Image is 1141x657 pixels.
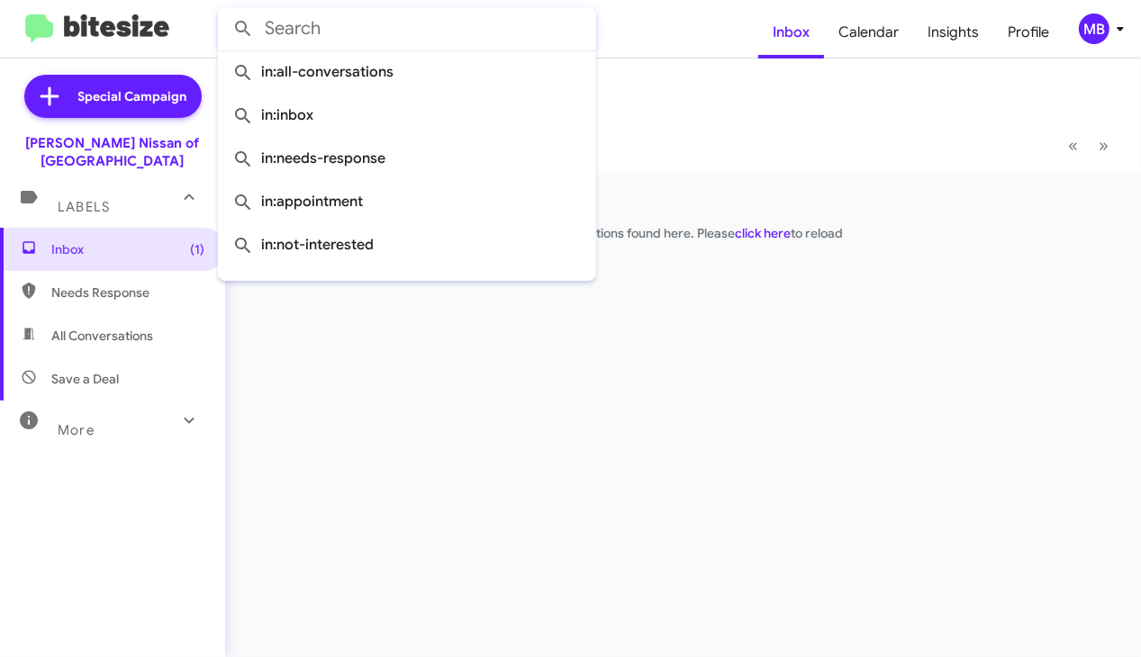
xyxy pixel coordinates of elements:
a: Calendar [824,6,913,58]
span: Special Campaign [78,87,187,105]
a: click here [736,225,792,241]
span: Labels [58,199,110,215]
span: in:needs-response [232,137,582,180]
button: MB [1064,13,1121,44]
a: Insights [913,6,993,58]
button: Next [1088,127,1119,164]
span: Needs Response [51,283,204,301]
span: Save a Deal [51,370,119,388]
span: All Conversations [51,327,153,345]
nav: Page navigation example [1058,127,1119,164]
span: » [1099,134,1109,157]
div: MB [1079,13,1109,44]
input: Search [218,7,596,50]
span: in:sold-verified [232,266,582,310]
a: Special Campaign [24,75,202,118]
span: « [1068,134,1078,157]
span: in:not-interested [232,223,582,266]
a: Profile [993,6,1064,58]
span: in:appointment [232,180,582,223]
span: in:all-conversations [232,50,582,94]
span: in:inbox [232,94,582,137]
a: Inbox [758,6,824,58]
span: Inbox [51,240,204,258]
button: Previous [1057,127,1089,164]
p: No conversations found here. Please to reload [225,224,1141,242]
span: (1) [190,240,204,258]
span: More [58,422,95,438]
